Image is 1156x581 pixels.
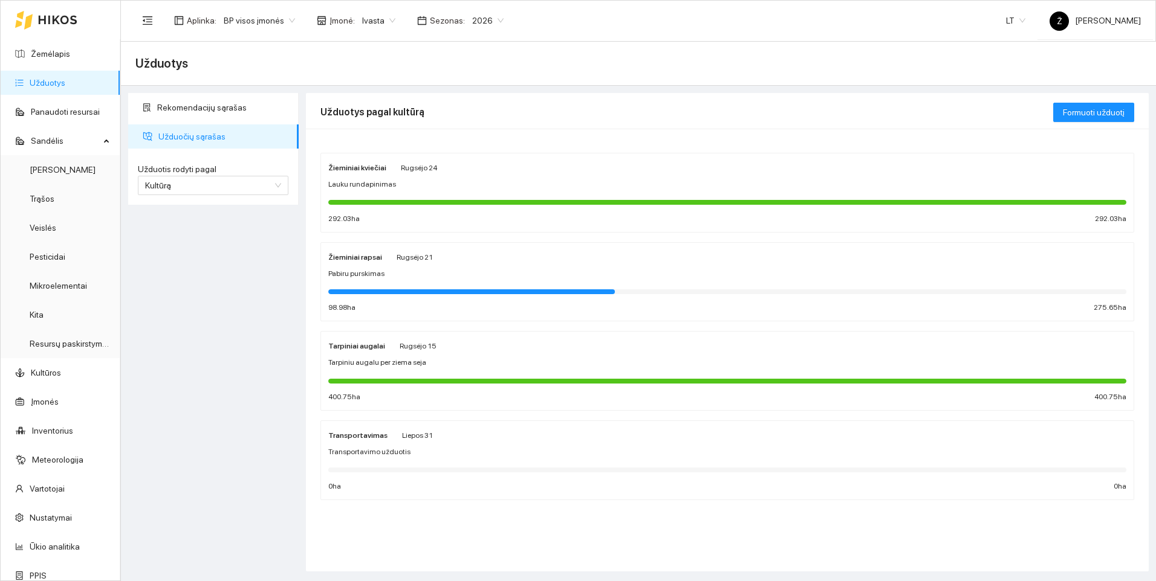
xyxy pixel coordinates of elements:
[320,331,1134,411] a: Tarpiniai augalaiRugsėjo 15Tarpiniu augalu per ziema seja400.75ha400.75ha
[328,446,411,458] span: Transportavimo užduotis
[328,268,385,280] span: Pabiru purskimas
[157,95,289,120] span: Rekomendacijų sąrašas
[328,391,360,403] span: 400.75 ha
[1094,302,1126,313] span: 275.65 ha
[328,302,356,313] span: 98.98 ha
[32,426,73,435] a: Inventorius
[138,163,288,176] label: Užduotis rodyti pagal
[320,420,1134,500] a: TransportavimasLiepos 31Transportavimo užduotis0ha0ha
[31,49,70,59] a: Žemėlapis
[30,310,44,319] a: Kita
[417,16,427,25] span: calendar
[1057,11,1062,31] span: Ž
[31,129,100,153] span: Sandėlis
[30,513,72,522] a: Nustatymai
[135,54,188,73] span: Užduotys
[317,16,326,25] span: shop
[31,397,59,406] a: Įmonės
[30,194,54,204] a: Trąšos
[142,15,153,26] span: menu-fold
[328,342,385,350] strong: Tarpiniai augalai
[158,124,289,149] span: Užduočių sąrašas
[320,242,1134,322] a: Žieminiai rapsaiRugsėjo 21Pabiru purskimas98.98ha275.65ha
[1050,16,1141,25] span: [PERSON_NAME]
[30,165,96,175] a: [PERSON_NAME]
[30,252,65,262] a: Pesticidai
[30,339,111,348] a: Resursų paskirstymas
[328,179,396,190] span: Lauku rundapinimas
[31,368,61,377] a: Kultūros
[328,431,388,440] strong: Transportavimas
[362,11,395,30] span: Ivasta
[328,253,382,262] strong: Žieminiai rapsai
[1006,11,1025,30] span: LT
[320,153,1134,233] a: Žieminiai kviečiaiRugsėjo 24Lauku rundapinimas292.03ha292.03ha
[472,11,504,30] span: 2026
[135,8,160,33] button: menu-fold
[401,164,437,172] span: Rugsėjo 24
[320,95,1053,129] div: Užduotys pagal kultūrą
[1094,391,1126,403] span: 400.75 ha
[328,213,360,225] span: 292.03 ha
[400,342,437,350] span: Rugsėjo 15
[30,281,87,290] a: Mikroelementai
[145,181,171,190] span: Kultūrą
[30,542,80,551] a: Ūkio analitika
[30,223,56,233] a: Veislės
[397,253,433,262] span: Rugsėjo 21
[30,571,47,580] a: PPIS
[32,455,83,464] a: Meteorologija
[328,164,386,172] strong: Žieminiai kviečiai
[31,107,100,117] a: Panaudoti resursai
[1063,106,1125,119] span: Formuoti užduotį
[143,103,151,112] span: solution
[330,14,355,27] span: Įmonė :
[30,78,65,88] a: Užduotys
[402,431,433,440] span: Liepos 31
[328,481,341,492] span: 0 ha
[224,11,295,30] span: BP visos įmonės
[328,357,426,368] span: Tarpiniu augalu per ziema seja
[30,484,65,493] a: Vartotojai
[187,14,216,27] span: Aplinka :
[174,16,184,25] span: layout
[1095,213,1126,225] span: 292.03 ha
[1053,103,1134,122] button: Formuoti užduotį
[1114,481,1126,492] span: 0 ha
[430,14,465,27] span: Sezonas :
